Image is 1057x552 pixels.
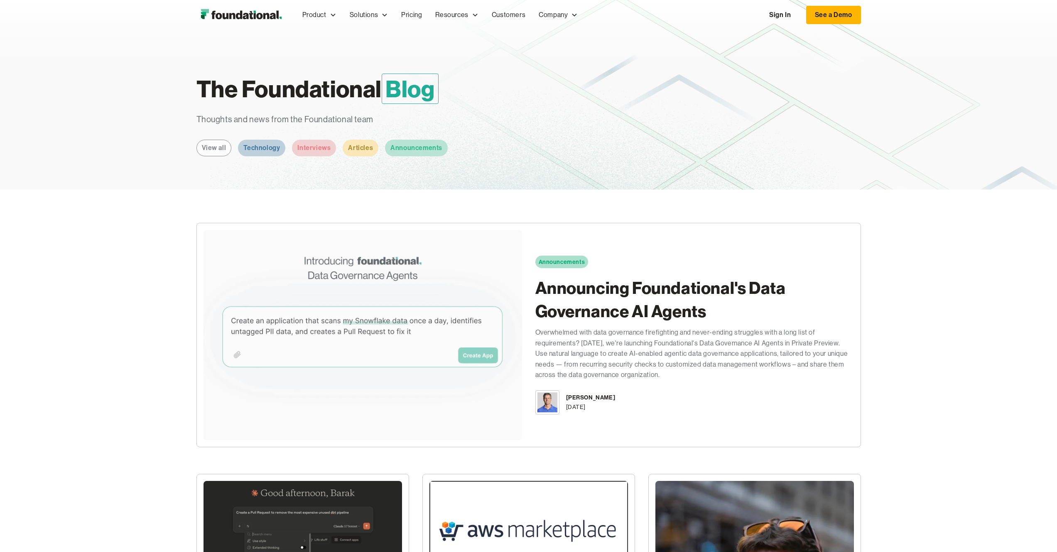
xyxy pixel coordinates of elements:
a: Technology [238,140,285,156]
div: Announcements [390,143,442,153]
div: Solutions [343,1,395,29]
div: Resources [435,10,468,20]
div: Company [532,1,584,29]
div: Product [296,1,343,29]
a: Interviews [292,140,336,156]
a: Articles [343,140,378,156]
span: Blog [382,74,438,104]
div: Articles [348,143,373,153]
div: View all [202,143,226,153]
a: Sign In [761,6,799,24]
div: Interviews [297,143,331,153]
div: Solutions [350,10,378,20]
a: Announcements [385,140,448,156]
a: View all [196,140,232,156]
div: [DATE] [566,402,586,412]
div: Product [302,10,326,20]
a: See a Demo [806,6,861,24]
p: Thoughts and news from the Foundational team [196,113,515,126]
div: Technology [243,143,280,153]
a: Customers [485,1,532,29]
img: Foundational Logo [196,7,286,23]
div: Announcements [539,257,585,266]
h1: The Foundational [196,71,544,106]
div: Overwhelmed with data governance firefighting and never-ending struggles with a long list of requ... [535,327,854,380]
div: [PERSON_NAME] [566,393,616,402]
a: Pricing [395,1,429,29]
h2: Announcing Foundational's Data Governance AI Agents [535,276,854,323]
a: home [196,7,286,23]
a: AnnouncementsAnnouncing Foundational's Data Governance AI AgentsOverwhelmed with data governance ... [197,223,861,447]
div: Company [539,10,568,20]
div: Resources [429,1,485,29]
